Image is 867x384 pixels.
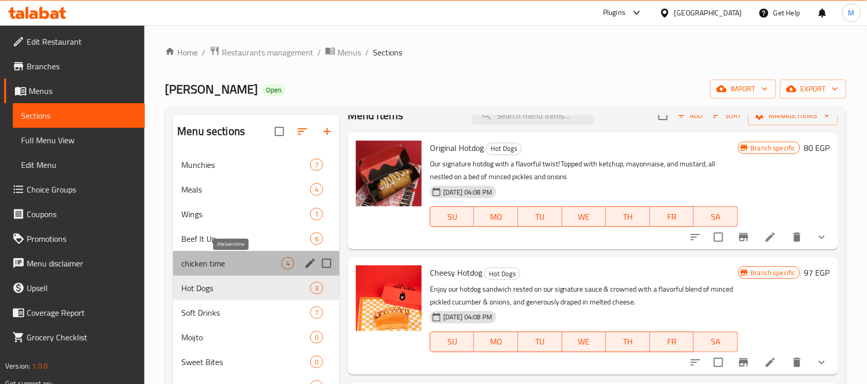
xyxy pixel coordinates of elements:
[747,143,800,153] span: Branch specific
[474,332,518,352] button: MO
[269,121,290,142] span: Select all sections
[365,46,369,59] li: /
[764,231,777,243] a: Edit menu item
[310,331,323,343] div: items
[27,60,137,72] span: Branches
[181,331,310,343] span: Moijto
[13,103,145,128] a: Sections
[173,276,340,300] div: Hot Dogs3
[202,46,205,59] li: /
[173,202,340,226] div: Wings1
[478,209,514,224] span: MO
[788,83,838,95] span: export
[486,143,521,155] span: Hot Dogs
[310,306,323,319] div: items
[173,177,340,202] div: Meals4
[430,332,474,352] button: SU
[809,350,834,375] button: show more
[181,356,310,368] span: Sweet Bites
[430,206,474,227] button: SU
[173,300,340,325] div: Soft Drinks7
[4,202,145,226] a: Coupons
[816,231,828,243] svg: Show Choices
[181,257,281,270] span: chicken time
[27,306,137,319] span: Coverage Report
[181,183,310,196] div: Meals
[177,124,245,139] h2: Menu sections
[435,209,470,224] span: SU
[181,306,310,319] span: Soft Drinks
[435,334,470,349] span: SU
[27,35,137,48] span: Edit Restaurant
[698,209,734,224] span: SA
[710,80,776,99] button: import
[310,159,323,171] div: items
[262,86,286,94] span: Open
[683,225,708,249] button: sort-choices
[4,276,145,300] a: Upsell
[562,206,607,227] button: WE
[473,107,594,125] input: search
[165,46,846,59] nav: breadcrumb
[310,183,323,196] div: items
[32,359,48,373] span: 1.0.0
[181,233,310,245] span: Beef It Up
[816,356,828,369] svg: Show Choices
[348,108,404,123] h2: Menu items
[562,332,607,352] button: WE
[27,331,137,343] span: Grocery Checklist
[262,84,286,97] div: Open
[567,209,602,224] span: WE
[708,352,729,373] span: Select to update
[373,46,402,59] span: Sections
[27,183,137,196] span: Choice Groups
[317,46,321,59] li: /
[311,209,323,219] span: 1
[731,225,756,249] button: Branch-specific-item
[173,325,340,350] div: Moijto0
[181,208,310,220] span: Wings
[518,332,562,352] button: TU
[804,265,830,280] h6: 97 EGP
[676,110,704,122] span: Add
[654,334,690,349] span: FR
[337,46,361,59] span: Menus
[785,225,809,249] button: delete
[310,356,323,368] div: items
[281,257,294,270] div: items
[731,350,756,375] button: Branch-specific-item
[4,54,145,79] a: Branches
[311,160,323,170] span: 7
[713,110,742,122] span: Sort
[518,206,562,227] button: TU
[21,134,137,146] span: Full Menu View
[430,283,738,309] p: Enjoy our hotdog sandwich rested on our signature sauce & crowned with a flavorful blend of mince...
[222,46,313,59] span: Restaurants management
[849,7,855,18] span: M
[29,85,137,97] span: Menus
[430,140,484,156] span: Original Hotdog
[311,333,323,342] span: 0
[757,109,830,122] span: Manage items
[804,141,830,155] h6: 80 EGP
[4,29,145,54] a: Edit Restaurant
[485,268,520,280] span: Hot Dogs
[165,78,258,101] span: [PERSON_NAME]
[325,46,361,59] a: Menus
[4,79,145,103] a: Menus
[181,159,310,171] span: Munchies
[13,128,145,152] a: Full Menu View
[311,283,323,293] span: 3
[430,265,482,280] span: Cheesy Hotdog
[173,350,340,374] div: Sweet Bites0
[603,7,626,19] div: Plugins
[674,108,707,124] span: Add item
[173,226,340,251] div: Beef It Up6
[610,334,646,349] span: TH
[785,350,809,375] button: delete
[4,325,145,350] a: Grocery Checklist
